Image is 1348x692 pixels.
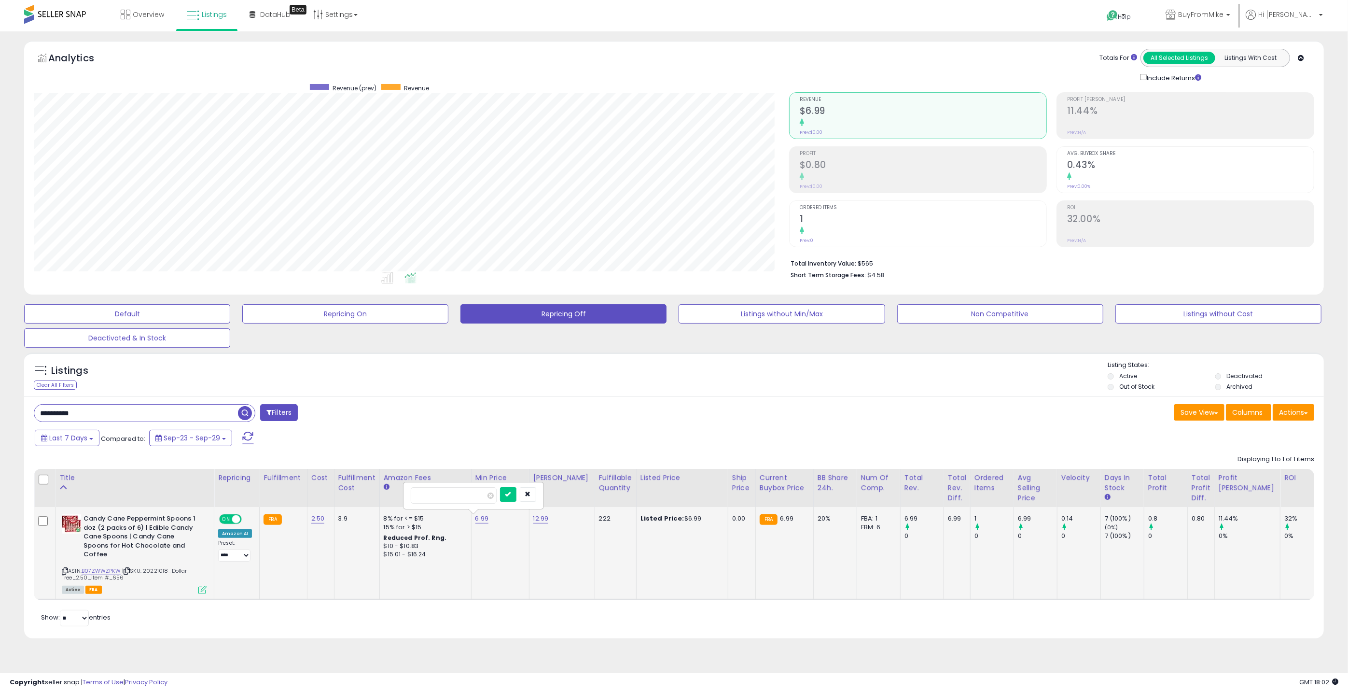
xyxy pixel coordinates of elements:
small: Amazon Fees. [384,483,389,492]
span: ON [220,515,232,523]
div: Amazon AI [218,529,252,538]
div: 32% [1284,514,1323,523]
div: Include Returns [1133,72,1213,83]
div: 6.99 [948,514,963,523]
span: Compared to: [101,434,145,443]
div: Total Rev. Diff. [948,473,966,503]
span: DataHub [260,10,291,19]
button: Actions [1273,404,1314,421]
small: FBA [760,514,778,525]
h5: Analytics [48,51,113,67]
div: Total Profit [1148,473,1183,493]
div: Num of Comp. [861,473,896,493]
b: Listed Price: [640,514,684,523]
button: All Selected Listings [1143,52,1215,64]
b: Reduced Prof. Rng. [384,534,447,542]
h2: $0.80 [800,159,1046,172]
div: 0% [1284,532,1323,540]
span: Profit [800,151,1046,156]
div: Cost [311,473,330,483]
small: Prev: $0.00 [800,184,822,189]
span: Sep-23 - Sep-29 [164,433,220,443]
div: 1 [974,514,1014,523]
h2: $6.99 [800,105,1046,118]
span: Columns [1232,408,1263,417]
span: Hi [PERSON_NAME] [1258,10,1316,19]
span: Revenue [800,97,1046,102]
b: Total Inventory Value: [791,259,856,268]
div: $10 - $10.83 [384,542,464,551]
h2: 11.44% [1067,105,1314,118]
div: Fulfillment [264,473,303,483]
button: Listings With Cost [1215,52,1287,64]
div: Listed Price [640,473,724,483]
button: Save View [1174,404,1224,421]
h2: 0.43% [1067,159,1314,172]
span: OFF [240,515,256,523]
div: 3.9 [338,514,372,523]
span: FBA [85,586,102,594]
div: FBM: 6 [861,523,893,532]
a: 2.50 [311,514,325,523]
div: 15% for > $15 [384,523,464,532]
small: (0%) [1105,523,1118,531]
div: Repricing [218,473,255,483]
button: Listings without Min/Max [679,304,885,324]
div: Profit [PERSON_NAME] [1219,473,1276,493]
small: Days In Stock. [1105,493,1111,502]
span: $4.58 [867,270,885,280]
div: 0 [1018,532,1057,540]
span: 6.99 [780,514,793,523]
div: Total Profit Diff. [1192,473,1210,503]
span: Listings [202,10,227,19]
div: 0 [974,532,1014,540]
div: ASIN: [62,514,207,593]
p: Listing States: [1108,361,1324,370]
div: 7 (100%) [1105,514,1144,523]
div: 0.14 [1061,514,1100,523]
div: 6.99 [1018,514,1057,523]
span: BuyFromMike [1178,10,1223,19]
div: 8% for <= $15 [384,514,464,523]
div: 0.00 [732,514,748,523]
div: Min Price [475,473,525,483]
a: Hi [PERSON_NAME] [1246,10,1323,31]
div: Title [59,473,210,483]
div: 6.99 [904,514,944,523]
div: 11.44% [1219,514,1280,523]
span: Revenue (prev) [333,84,376,92]
div: Tooltip anchor [290,5,306,14]
button: Columns [1226,404,1271,421]
span: Show: entries [41,613,111,622]
div: [PERSON_NAME] [533,473,591,483]
b: Short Term Storage Fees: [791,271,866,279]
div: Current Buybox Price [760,473,809,493]
span: ROI [1067,205,1314,211]
label: Archived [1226,382,1252,391]
button: Listings without Cost [1115,304,1321,324]
button: Repricing Off [460,304,667,324]
div: 20% [818,514,849,523]
div: Velocity [1061,473,1097,483]
a: Help [1099,2,1150,31]
div: $6.99 [640,514,721,523]
div: 222 [599,514,629,523]
span: Last 7 Days [49,433,87,443]
div: Days In Stock [1105,473,1140,493]
div: Ordered Items [974,473,1010,493]
span: Overview [133,10,164,19]
label: Active [1119,372,1137,380]
a: B07ZWWZPKW [82,567,121,575]
h2: 32.00% [1067,213,1314,226]
h5: Listings [51,364,88,378]
small: Prev: 0 [800,238,813,243]
div: 0% [1219,532,1280,540]
div: 0.8 [1148,514,1187,523]
span: Ordered Items [800,205,1046,211]
span: | SKU: 20221018_Dollar Tree_2.50_item #_656 [62,567,187,581]
div: Fulfillable Quantity [599,473,632,493]
div: 0 [904,532,944,540]
li: $565 [791,257,1307,268]
small: Prev: $0.00 [800,129,822,135]
div: 0 [1148,532,1187,540]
